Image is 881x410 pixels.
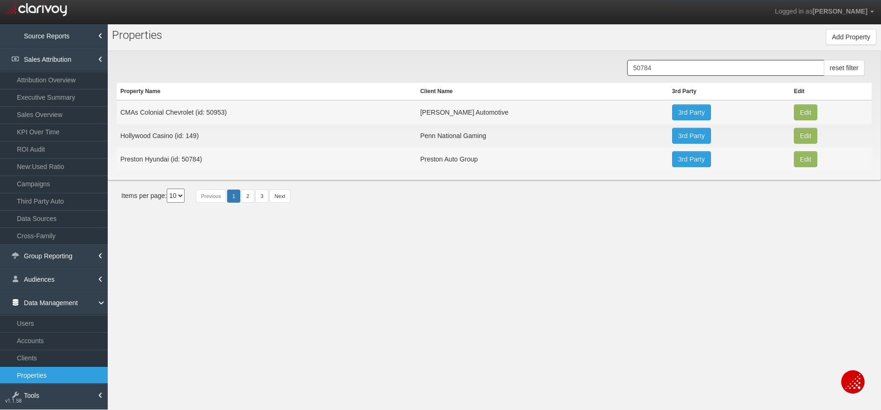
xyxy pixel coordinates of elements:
[672,128,711,144] a: 3rd Party
[416,147,668,171] td: Preston Auto Group
[668,83,790,100] th: 3rd Party
[196,190,226,203] a: Previous
[416,83,668,100] th: Client Name
[794,151,817,167] button: Edit
[826,29,876,45] button: Add Property
[627,60,824,76] input: Search Properties
[794,128,817,144] button: Edit
[227,190,240,203] a: 1
[269,190,290,203] a: Next
[123,29,129,42] span: o
[255,190,268,203] a: 3
[117,124,416,147] td: Hollywood Casino (id: 149)
[117,83,416,100] th: Property Name
[813,7,867,15] span: [PERSON_NAME]
[117,100,416,124] td: CMAs Colonial Chevrolet (id: 50953)
[241,190,254,203] a: 2
[112,29,341,41] h1: Pr perties
[768,0,881,23] a: Logged in as[PERSON_NAME]
[790,83,872,100] th: Edit
[775,7,812,15] span: Logged in as
[824,60,865,76] button: reset filter
[416,124,668,147] td: Penn National Gaming
[117,147,416,171] td: Preston Hyundai (id: 50784)
[416,100,668,124] td: [PERSON_NAME] Automotive
[672,104,711,120] a: 3rd Party
[672,151,711,167] a: 3rd Party
[794,104,817,120] button: Edit
[121,189,185,203] div: Items per page:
